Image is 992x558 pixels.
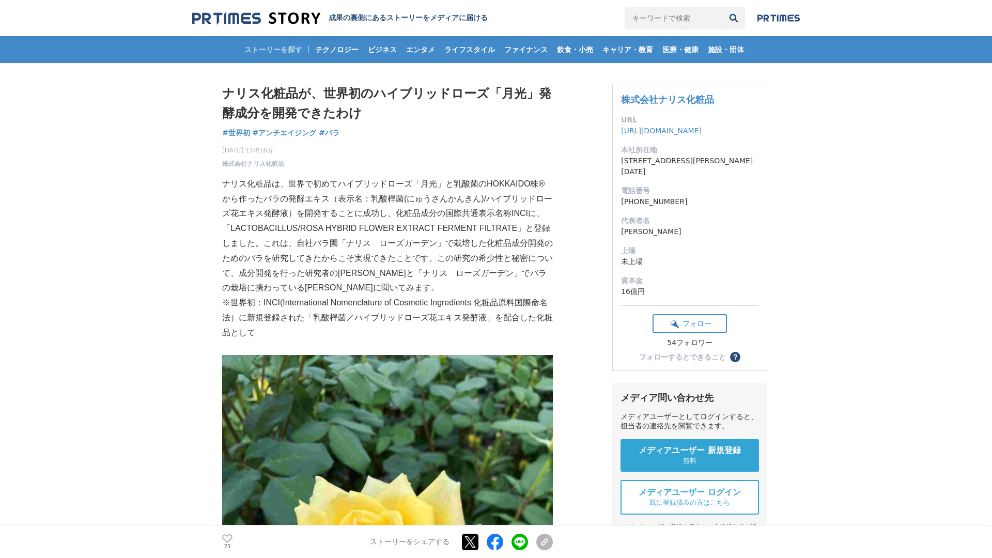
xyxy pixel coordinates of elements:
a: ビジネス [364,36,401,63]
a: エンタメ [402,36,439,63]
span: #バラ [319,128,339,137]
span: 既に登録済みの方はこちら [649,498,730,507]
p: ナリス化粧品は、世界で初めてハイブリッドローズ「月光」と乳酸菌のHOKKAIDO株®から作ったバラの発酵エキス（表示名：乳酸桿菌(にゅうさんかんきん)/ハイブリッドローズ花エキス発酵液）を開発す... [222,177,553,296]
span: エンタメ [402,45,439,54]
a: #バラ [319,128,339,138]
p: ストーリーをシェアする [370,537,450,547]
dd: [STREET_ADDRESS][PERSON_NAME][DATE] [621,156,758,177]
span: メディアユーザー 新規登録 [639,445,741,456]
span: テクノロジー [311,45,363,54]
a: 医療・健康 [658,36,703,63]
button: 検索 [722,7,745,29]
a: 飲食・小売 [553,36,597,63]
dt: 本社所在地 [621,145,758,156]
p: ※世界初：INCI(International Nomenclature of Cosmetic Ingredients 化粧品原料国際命名法）に新規登録された「乳酸桿菌／ハイブリッドローズ花エ... [222,296,553,340]
a: メディアユーザー ログイン 既に登録済みの方はこちら [621,480,759,515]
span: ファイナンス [500,45,552,54]
span: 無料 [683,456,696,466]
h2: 成果の裏側にあるストーリーをメディアに届ける [329,13,488,23]
button: ？ [730,352,740,362]
a: 株式会社ナリス化粧品 [222,159,284,168]
a: メディアユーザー 新規登録 無料 [621,439,759,472]
p: 25 [222,544,233,549]
dd: [PERSON_NAME] [621,226,758,237]
a: 施設・団体 [704,36,748,63]
a: 株式会社ナリス化粧品 [621,94,714,105]
div: 54フォロワー [653,338,727,348]
a: ファイナンス [500,36,552,63]
a: キャリア・教育 [598,36,657,63]
a: [URL][DOMAIN_NAME] [621,127,702,135]
span: ビジネス [364,45,401,54]
dd: [PHONE_NUMBER] [621,196,758,207]
dt: 上場 [621,245,758,256]
a: #世界初 [222,128,250,138]
div: フォローするとできること [639,353,726,361]
dd: 未上場 [621,256,758,267]
span: #世界初 [222,128,250,137]
dt: URL [621,115,758,126]
dt: 代表者名 [621,215,758,226]
h1: ナリス化粧品が、世界初のハイブリッドローズ「月光」発酵成分を開発できたわけ [222,84,553,123]
span: [DATE] 11時16分 [222,146,284,155]
span: 医療・健康 [658,45,703,54]
div: メディア問い合わせ先 [621,392,759,404]
span: 飲食・小売 [553,45,597,54]
span: メディアユーザー ログイン [639,487,741,498]
span: #アンチエイジング [253,128,317,137]
a: #アンチエイジング [253,128,317,138]
img: 成果の裏側にあるストーリーをメディアに届ける [192,11,320,25]
span: キャリア・教育 [598,45,657,54]
img: prtimes [757,14,800,22]
div: メディアユーザーとしてログインすると、担当者の連絡先を閲覧できます。 [621,412,759,431]
dd: 16億円 [621,286,758,297]
button: フォロー [653,314,727,333]
span: 施設・団体 [704,45,748,54]
a: 成果の裏側にあるストーリーをメディアに届ける 成果の裏側にあるストーリーをメディアに届ける [192,11,488,25]
input: キーワードで検索 [625,7,722,29]
span: ライフスタイル [440,45,499,54]
a: テクノロジー [311,36,363,63]
dt: 資本金 [621,275,758,286]
a: ライフスタイル [440,36,499,63]
span: ？ [732,353,739,361]
dt: 電話番号 [621,185,758,196]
